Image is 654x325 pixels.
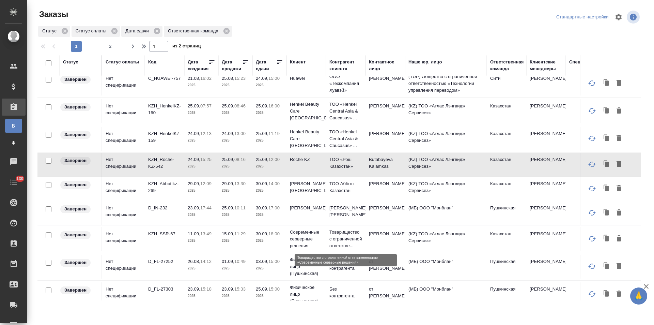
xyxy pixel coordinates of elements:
[329,205,362,218] p: [PERSON_NAME] [PERSON_NAME]
[329,180,362,194] p: ТОО Абботт Казахстан
[200,231,212,236] p: 13:49
[63,59,78,65] div: Статус
[526,72,566,95] td: [PERSON_NAME]
[268,157,280,162] p: 12:00
[5,136,22,150] a: Ф
[329,229,362,249] p: Товарищество с ограниченной ответстве...
[256,265,283,272] p: 2025
[613,260,625,273] button: Удалить
[555,12,610,23] div: split button
[365,72,405,95] td: [PERSON_NAME]
[222,211,249,218] p: 2025
[530,59,562,72] div: Клиентские менеджеры
[290,180,323,194] p: [PERSON_NAME] [GEOGRAPHIC_DATA]
[102,153,145,177] td: Нет спецификации
[234,286,246,292] p: 15:33
[234,181,246,186] p: 13:30
[5,119,22,133] a: В
[222,293,249,299] p: 2025
[102,127,145,151] td: Нет спецификации
[234,103,246,108] p: 08:46
[188,293,215,299] p: 2025
[405,70,487,97] td: (TUP) Общество с ограниченной ответственностью «Технологии управления переводом»
[102,177,145,201] td: Нет спецификации
[256,131,268,136] p: 25.09,
[487,227,526,251] td: Казахстан
[105,41,116,52] button: 2
[222,265,249,272] p: 2025
[256,187,283,194] p: 2025
[168,28,221,34] p: Ответственная команда
[102,72,145,95] td: Нет спецификации
[222,286,234,292] p: 23.09,
[526,255,566,279] td: [PERSON_NAME]
[613,206,625,219] button: Удалить
[200,259,212,264] p: 14:12
[102,282,145,306] td: Нет спецификации
[148,258,181,265] p: D_FL-27252
[600,104,613,117] button: Клонировать
[64,181,87,188] p: Завершен
[487,99,526,123] td: Казахстан
[405,227,487,251] td: (KZ) ТОО «Атлас Лэнгвидж Сервисез»
[256,293,283,299] p: 2025
[630,287,647,305] button: 🙏
[600,77,613,90] button: Клонировать
[526,201,566,225] td: [PERSON_NAME]
[268,181,280,186] p: 14:00
[584,180,600,197] button: Обновить
[365,201,405,225] td: [PERSON_NAME]
[369,59,402,72] div: Контактное лицо
[102,201,145,225] td: Нет спецификации
[188,103,200,108] p: 25.09,
[148,59,156,65] div: Код
[200,76,212,81] p: 16:02
[365,127,405,151] td: [PERSON_NAME]
[256,286,268,292] p: 25.09,
[148,156,181,170] p: KZH_Roche-KZ-542
[290,229,323,249] p: Современные серверные решения
[256,157,268,162] p: 25.09,
[584,258,600,275] button: Обновить
[405,177,487,201] td: (KZ) ТОО «Атлас Лэнгвидж Сервисез»
[188,157,200,162] p: 24.09,
[188,137,215,144] p: 2025
[526,177,566,201] td: [PERSON_NAME]
[200,131,212,136] p: 12:13
[290,284,323,305] p: Физическое лицо (Пушкинская)
[290,156,323,163] p: Roche KZ
[60,180,98,190] div: Выставляет КМ при направлении счета или после выполнения всех работ/сдачи заказа клиенту. Окончат...
[64,206,87,212] p: Завершен
[188,59,208,72] div: Дата создания
[600,206,613,219] button: Клонировать
[60,231,98,240] div: Выставляет КМ при направлении счета или после выполнения всех работ/сдачи заказа клиенту. Окончат...
[188,231,200,236] p: 11.09,
[290,129,323,149] p: Henkel Beauty Care [GEOGRAPHIC_DATA]
[200,286,212,292] p: 15:18
[405,99,487,123] td: (KZ) ТОО «Атлас Лэнгвидж Сервисез»
[222,205,234,210] p: 25.09,
[64,104,87,110] p: Завершен
[222,181,234,186] p: 29.09,
[148,180,181,194] p: KZH_Abbottkz-269
[164,26,232,37] div: Ответственная команда
[188,76,200,81] p: 21.08,
[234,231,246,236] p: 11:29
[222,131,234,136] p: 24.09,
[102,227,145,251] td: Нет спецификации
[256,181,268,186] p: 30.09,
[526,99,566,123] td: [PERSON_NAME]
[268,103,280,108] p: 16:00
[60,286,98,295] div: Выставляет КМ при направлении счета или после выполнения всех работ/сдачи заказа клиенту. Окончат...
[256,205,268,210] p: 30.09,
[121,26,162,37] div: Дата сдачи
[487,201,526,225] td: Пушкинская
[290,59,306,65] div: Клиент
[290,205,323,211] p: [PERSON_NAME]
[102,255,145,279] td: Нет спецификации
[490,59,524,72] div: Ответственная команда
[290,256,323,277] p: Физическое лицо (Пушкинская)
[600,132,613,145] button: Клонировать
[200,157,212,162] p: 15:25
[268,131,280,136] p: 11:19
